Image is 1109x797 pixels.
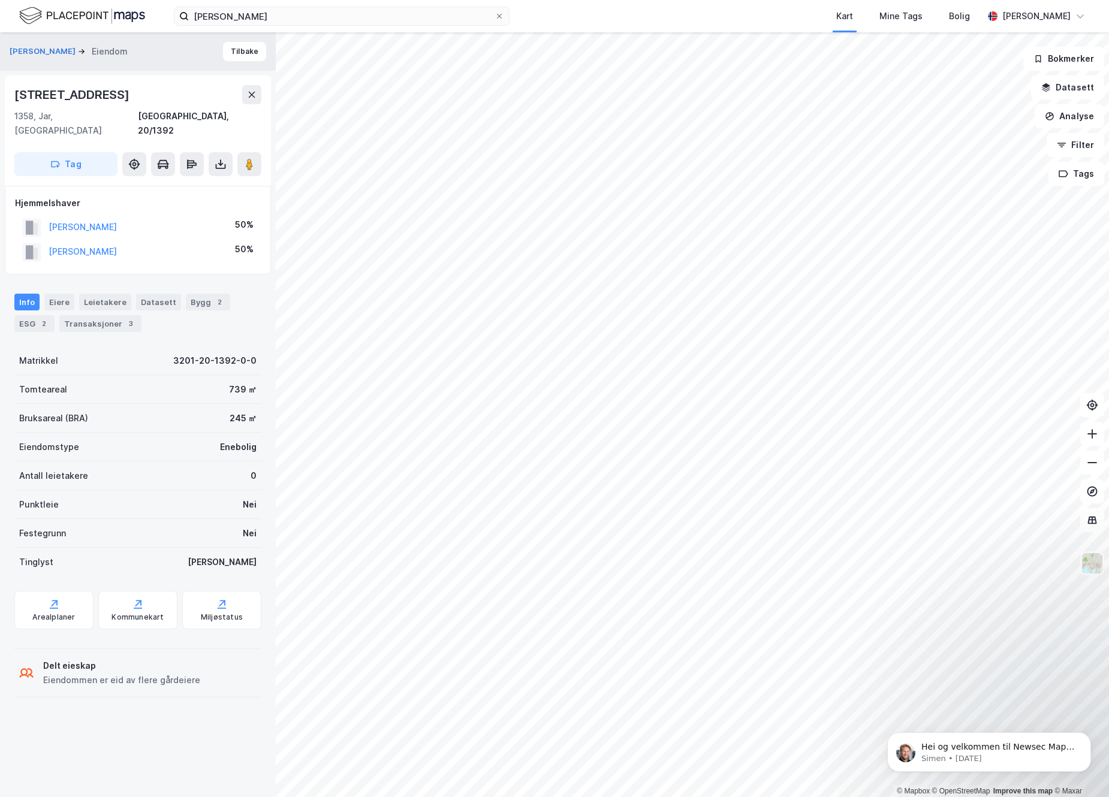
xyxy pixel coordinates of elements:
[136,294,181,310] div: Datasett
[19,354,58,368] div: Matrikkel
[993,787,1053,795] a: Improve this map
[10,46,78,58] button: [PERSON_NAME]
[111,612,164,622] div: Kommunekart
[125,318,137,330] div: 3
[19,526,66,541] div: Festegrunn
[189,7,495,25] input: Søk på adresse, matrikkel, gårdeiere, leietakere eller personer
[14,85,132,104] div: [STREET_ADDRESS]
[1081,552,1104,575] img: Z
[213,296,225,308] div: 2
[235,218,254,232] div: 50%
[15,196,261,210] div: Hjemmelshaver
[19,440,79,454] div: Eiendomstype
[14,294,40,310] div: Info
[14,315,55,332] div: ESG
[43,659,200,673] div: Delt eieskap
[1048,162,1104,186] button: Tags
[59,315,141,332] div: Transaksjoner
[869,707,1109,791] iframe: Intercom notifications message
[220,440,257,454] div: Enebolig
[79,294,131,310] div: Leietakere
[14,109,138,138] div: 1358, Jar, [GEOGRAPHIC_DATA]
[186,294,230,310] div: Bygg
[92,44,128,59] div: Eiendom
[251,469,257,483] div: 0
[19,497,59,512] div: Punktleie
[235,242,254,256] div: 50%
[14,152,117,176] button: Tag
[19,382,67,397] div: Tomteareal
[230,411,257,425] div: 245 ㎡
[1035,104,1104,128] button: Analyse
[19,5,145,26] img: logo.f888ab2527a4732fd821a326f86c7f29.svg
[19,411,88,425] div: Bruksareal (BRA)
[1002,9,1071,23] div: [PERSON_NAME]
[229,382,257,397] div: 739 ㎡
[836,9,853,23] div: Kart
[43,673,200,687] div: Eiendommen er eid av flere gårdeiere
[188,555,257,569] div: [PERSON_NAME]
[138,109,261,138] div: [GEOGRAPHIC_DATA], 20/1392
[879,9,923,23] div: Mine Tags
[932,787,990,795] a: OpenStreetMap
[38,318,50,330] div: 2
[897,787,930,795] a: Mapbox
[1023,47,1104,71] button: Bokmerker
[223,42,266,61] button: Tilbake
[1047,133,1104,157] button: Filter
[173,354,257,368] div: 3201-20-1392-0-0
[32,612,75,622] div: Arealplaner
[949,9,970,23] div: Bolig
[243,526,257,541] div: Nei
[19,469,88,483] div: Antall leietakere
[1031,76,1104,99] button: Datasett
[44,294,74,310] div: Eiere
[243,497,257,512] div: Nei
[201,612,243,622] div: Miljøstatus
[19,555,53,569] div: Tinglyst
